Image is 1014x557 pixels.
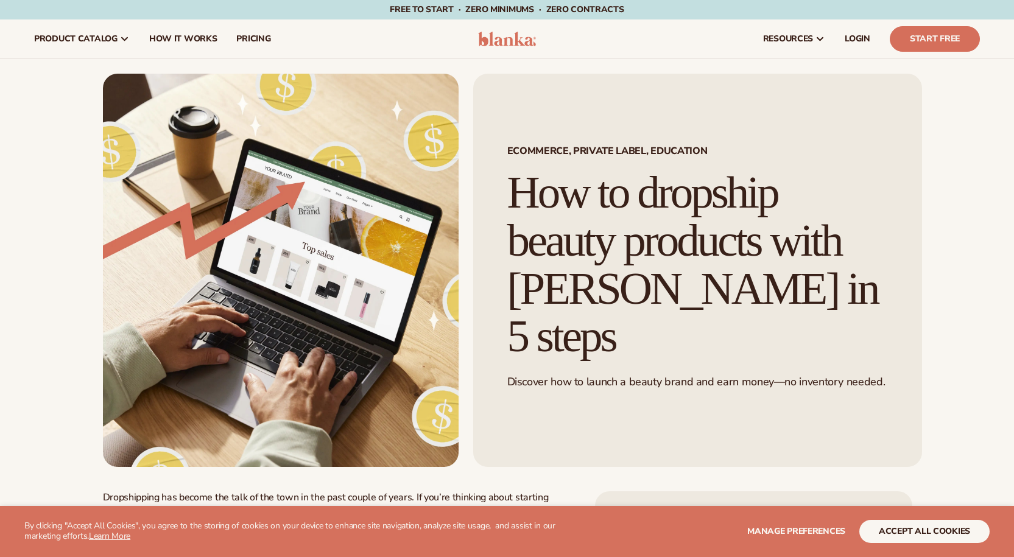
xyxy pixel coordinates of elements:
[845,34,870,44] span: LOGIN
[24,19,139,58] a: product catalog
[227,19,280,58] a: pricing
[103,491,571,517] p: Dropshipping has become the talk of the town in the past couple of years. If you’re thinking abou...
[390,4,624,15] span: Free to start · ZERO minimums · ZERO contracts
[747,525,845,537] span: Manage preferences
[34,34,118,44] span: product catalog
[89,530,130,542] a: Learn More
[507,169,888,360] h1: How to dropship beauty products with [PERSON_NAME] in 5 steps
[149,34,217,44] span: How It Works
[236,34,270,44] span: pricing
[763,34,813,44] span: resources
[139,19,227,58] a: How It Works
[478,32,536,46] img: logo
[103,74,459,467] img: Growing money with ecommerce
[859,520,990,543] button: accept all cookies
[507,146,888,156] span: Ecommerce, Private Label, EDUCATION
[747,520,845,543] button: Manage preferences
[24,521,588,542] p: By clicking "Accept All Cookies", you agree to the storing of cookies on your device to enhance s...
[507,375,888,389] p: Discover how to launch a beauty brand and earn money—no inventory needed.
[890,26,980,52] a: Start Free
[753,19,835,58] a: resources
[121,504,233,517] a: private label beauty brand
[835,19,880,58] a: LOGIN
